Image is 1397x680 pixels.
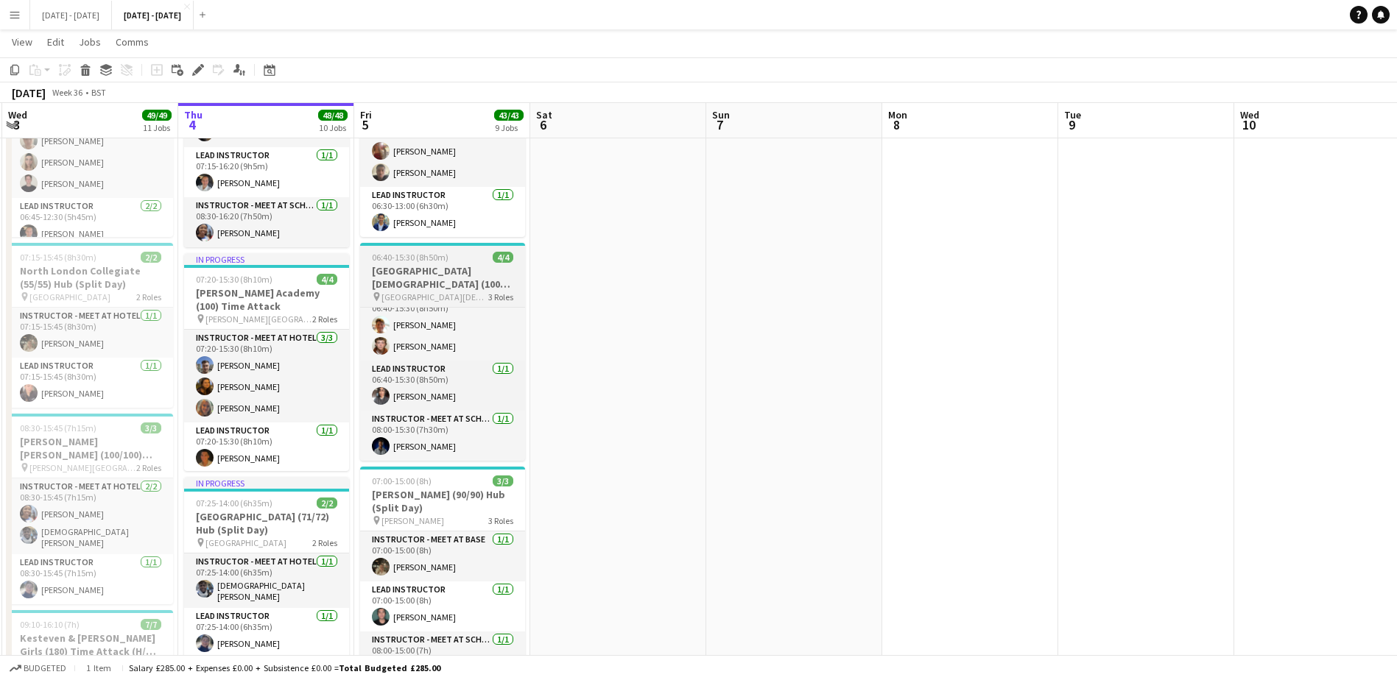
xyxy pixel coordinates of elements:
[381,291,488,302] span: [GEOGRAPHIC_DATA][DEMOGRAPHIC_DATA]
[136,291,161,302] span: 2 Roles
[888,108,907,121] span: Mon
[184,253,349,265] div: In progress
[312,314,337,325] span: 2 Roles
[493,475,513,486] span: 3/3
[372,475,432,486] span: 07:00-15:00 (8h)
[360,289,525,361] app-card-role: Instructor - Meet at Base2/206:40-15:30 (8h50m)[PERSON_NAME][PERSON_NAME]
[184,108,203,121] span: Thu
[339,662,440,673] span: Total Budgeted £285.00
[136,462,161,473] span: 2 Roles
[143,122,171,133] div: 11 Jobs
[534,116,552,133] span: 6
[372,252,448,263] span: 06:40-15:30 (8h50m)
[47,35,64,49] span: Edit
[81,662,116,673] span: 1 item
[141,252,161,263] span: 2/2
[1238,116,1259,133] span: 10
[360,411,525,461] app-card-role: Instructor - Meet at School1/108:00-15:30 (7h30m)[PERSON_NAME]
[20,619,80,630] span: 09:10-16:10 (7h)
[30,1,112,29] button: [DATE] - [DATE]
[360,243,525,461] app-job-card: 06:40-15:30 (8h50m)4/4[GEOGRAPHIC_DATA][DEMOGRAPHIC_DATA] (100) Hub [GEOGRAPHIC_DATA][DEMOGRAPHIC...
[184,330,349,422] app-card-role: Instructor - Meet at Hotel3/307:20-15:30 (8h10m)[PERSON_NAME][PERSON_NAME][PERSON_NAME]
[360,187,525,237] app-card-role: Lead Instructor1/106:30-13:00 (6h30m)[PERSON_NAME]
[29,291,110,302] span: [GEOGRAPHIC_DATA]
[8,264,173,291] h3: North London Collegiate (55/55) Hub (Split Day)
[360,108,372,121] span: Fri
[184,510,349,536] h3: [GEOGRAPHIC_DATA] (71/72) Hub (Split Day)
[712,108,730,121] span: Sun
[488,515,513,526] span: 3 Roles
[6,32,38,52] a: View
[495,122,523,133] div: 9 Jobs
[184,477,349,658] app-job-card: In progress07:25-14:00 (6h35m)2/2[GEOGRAPHIC_DATA] (71/72) Hub (Split Day) [GEOGRAPHIC_DATA]2 Rol...
[8,198,173,269] app-card-role: Lead Instructor2/206:45-12:30 (5h45m)[PERSON_NAME]
[24,663,66,673] span: Budgeted
[142,110,172,121] span: 49/49
[196,274,272,285] span: 07:20-15:30 (8h10m)
[112,1,194,29] button: [DATE] - [DATE]
[12,35,32,49] span: View
[129,662,440,673] div: Salary £285.00 + Expenses £0.00 + Subsistence £0.00 =
[20,252,96,263] span: 07:15-15:45 (8h30m)
[79,35,101,49] span: Jobs
[73,32,107,52] a: Jobs
[360,488,525,514] h3: [PERSON_NAME] (90/90) Hub (Split Day)
[360,264,525,291] h3: [GEOGRAPHIC_DATA][DEMOGRAPHIC_DATA] (100) Hub
[494,110,524,121] span: 43/43
[360,581,525,631] app-card-role: Lead Instructor1/107:00-15:00 (8h)[PERSON_NAME]
[184,197,349,247] app-card-role: Instructor - Meet at School1/108:30-16:20 (7h50m)[PERSON_NAME]
[91,87,106,98] div: BST
[8,308,173,358] app-card-role: Instructor - Meet at Hotel1/107:15-15:45 (8h30m)[PERSON_NAME]
[8,435,173,461] h3: [PERSON_NAME] [PERSON_NAME] (100/100) Hub (Split Day)
[1062,116,1081,133] span: 9
[1240,108,1259,121] span: Wed
[141,619,161,630] span: 7/7
[49,87,85,98] span: Week 36
[886,116,907,133] span: 8
[116,35,149,49] span: Comms
[318,110,348,121] span: 48/48
[493,252,513,263] span: 4/4
[184,422,349,472] app-card-role: Lead Instructor1/107:20-15:30 (8h10m)[PERSON_NAME]
[319,122,347,133] div: 10 Jobs
[8,243,173,408] app-job-card: 07:15-15:45 (8h30m)2/2North London Collegiate (55/55) Hub (Split Day) [GEOGRAPHIC_DATA]2 RolesIns...
[184,253,349,471] app-job-card: In progress07:20-15:30 (8h10m)4/4[PERSON_NAME] Academy (100) Time Attack [PERSON_NAME][GEOGRAPHIC...
[205,537,286,548] span: [GEOGRAPHIC_DATA]
[8,414,173,604] app-job-card: 08:30-15:45 (7h15m)3/3[PERSON_NAME] [PERSON_NAME] (100/100) Hub (Split Day) [PERSON_NAME][GEOGRAP...
[184,29,349,247] app-job-card: In progress07:15-16:20 (9h5m)5/5The Worthgate School (150/150) Hub (Split Day) [GEOGRAPHIC_DATA]3...
[360,531,525,581] app-card-role: Instructor - Meet at Base1/107:00-15:00 (8h)[PERSON_NAME]
[196,497,272,509] span: 07:25-14:00 (6h35m)
[110,32,155,52] a: Comms
[312,537,337,548] span: 2 Roles
[20,422,96,433] span: 08:30-15:45 (7h15m)
[8,631,173,658] h3: Kesteven & [PERSON_NAME] Girls (180) Time Attack (H/D PM)
[141,422,161,433] span: 3/3
[1064,108,1081,121] span: Tue
[381,515,444,526] span: [PERSON_NAME]
[360,361,525,411] app-card-role: Lead Instructor1/106:40-15:30 (8h50m)[PERSON_NAME]
[8,478,173,554] app-card-role: Instructor - Meet at Hotel2/208:30-15:45 (7h15m)[PERSON_NAME][DEMOGRAPHIC_DATA][PERSON_NAME]
[7,660,68,676] button: Budgeted
[536,108,552,121] span: Sat
[8,554,173,604] app-card-role: Lead Instructor1/108:30-15:45 (7h15m)[PERSON_NAME]
[184,608,349,658] app-card-role: Lead Instructor1/107:25-14:00 (6h35m)[PERSON_NAME]
[41,32,70,52] a: Edit
[184,553,349,608] app-card-role: Instructor - Meet at Hotel1/107:25-14:00 (6h35m)[DEMOGRAPHIC_DATA][PERSON_NAME]
[182,116,203,133] span: 4
[488,291,513,302] span: 3 Roles
[8,84,173,198] app-card-role: Instructor - Meet at Base4/406:45-12:30 (5h45m)poppy crowhurst[PERSON_NAME][PERSON_NAME][PERSON_N...
[29,462,136,473] span: [PERSON_NAME][GEOGRAPHIC_DATA]
[710,116,730,133] span: 7
[8,358,173,408] app-card-role: Lead Instructor1/107:15-15:45 (8h30m)[PERSON_NAME]
[205,314,312,325] span: [PERSON_NAME][GEOGRAPHIC_DATA]
[184,477,349,489] div: In progress
[184,286,349,313] h3: [PERSON_NAME] Academy (100) Time Attack
[12,85,46,100] div: [DATE]
[317,497,337,509] span: 2/2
